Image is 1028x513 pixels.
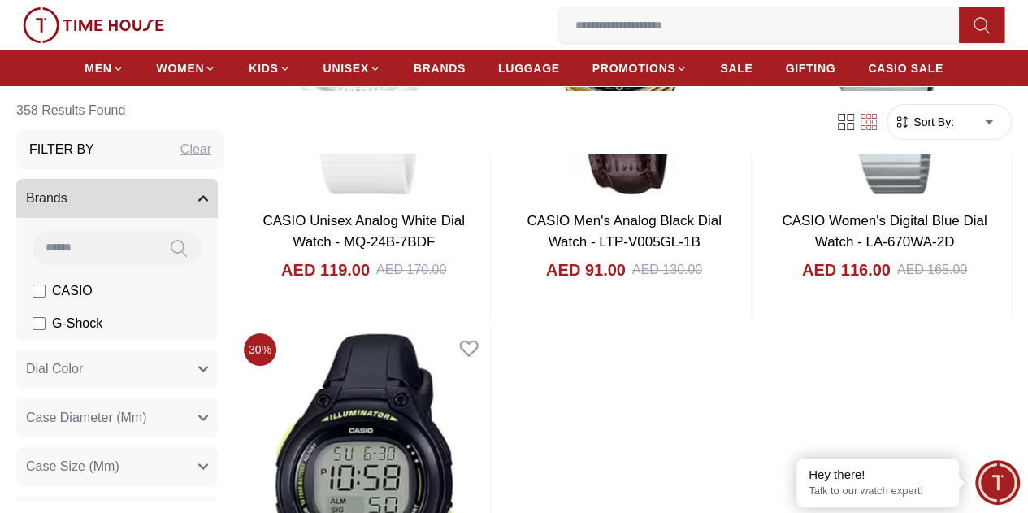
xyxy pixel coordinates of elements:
[414,60,466,76] span: BRANDS
[802,259,891,281] h4: AED 116.00
[527,213,721,250] a: CASIO Men's Analog Black Dial Watch - LTP-V005GL-1B
[16,350,218,389] button: Dial Color
[23,7,164,43] img: ...
[868,54,943,83] a: CASIO SALE
[894,114,954,130] button: Sort By:
[720,60,753,76] span: SALE
[262,213,465,250] a: CASIO Unisex Analog White Dial Watch - MQ-24B-7BDF
[16,447,218,486] button: Case Size (Mm)
[785,60,835,76] span: GIFTING
[868,60,943,76] span: CASIO SALE
[33,317,46,330] input: G-Shock
[52,314,102,333] span: G-Shock
[323,60,369,76] span: UNISEX
[592,54,688,83] a: PROMOTIONS
[546,259,626,281] h4: AED 91.00
[414,54,466,83] a: BRANDS
[897,260,967,280] div: AED 165.00
[975,460,1020,505] div: Chat Widget
[157,60,205,76] span: WOMEN
[632,260,702,280] div: AED 130.00
[16,398,218,437] button: Case Diameter (Mm)
[592,60,676,76] span: PROMOTIONS
[281,259,370,281] h4: AED 119.00
[809,485,947,498] p: Talk to our watch expert!
[26,189,67,208] span: Brands
[249,54,290,83] a: KIDS
[180,140,211,159] div: Clear
[85,54,124,83] a: MEN
[26,408,146,428] span: Case Diameter (Mm)
[29,140,94,159] h3: Filter By
[249,60,278,76] span: KIDS
[498,54,560,83] a: LUGGAGE
[809,467,947,483] div: Hey there!
[785,54,835,83] a: GIFTING
[157,54,217,83] a: WOMEN
[16,91,224,130] h6: 358 Results Found
[498,60,560,76] span: LUGGAGE
[33,285,46,298] input: CASIO
[910,114,954,130] span: Sort By:
[26,359,83,379] span: Dial Color
[323,54,381,83] a: UNISEX
[244,333,276,366] span: 30 %
[16,179,218,218] button: Brands
[376,260,446,280] div: AED 170.00
[720,54,753,83] a: SALE
[26,457,119,476] span: Case Size (Mm)
[782,213,987,250] a: CASIO Women's Digital Blue Dial Watch - LA-670WA-2D
[85,60,111,76] span: MEN
[52,281,93,301] span: CASIO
